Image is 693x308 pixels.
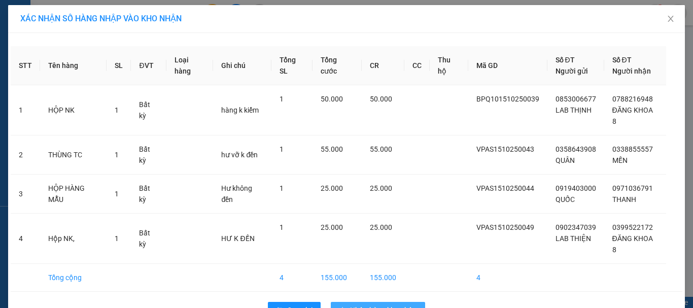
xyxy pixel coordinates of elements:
[612,156,628,164] span: MẾN
[556,145,596,153] span: 0358643908
[80,30,140,43] span: 01 Võ Văn Truyện, KP.1, Phường 2
[3,65,107,72] span: [PERSON_NAME]:
[40,85,107,135] td: HỘP NK
[612,56,632,64] span: Số ĐT
[40,264,107,292] td: Tổng cộng
[321,223,343,231] span: 25.000
[166,46,213,85] th: Loại hàng
[27,55,124,63] span: -----------------------------------------
[280,184,284,192] span: 1
[271,46,313,85] th: Tổng SL
[280,223,284,231] span: 1
[131,46,166,85] th: ĐVT
[313,264,362,292] td: 155.000
[107,46,131,85] th: SL
[321,145,343,153] span: 55.000
[556,95,596,103] span: 0853006677
[430,46,468,85] th: Thu hộ
[115,234,119,243] span: 1
[20,14,182,23] span: XÁC NHẬN SỐ HÀNG NHẬP VÀO KHO NHẬN
[556,56,575,64] span: Số ĐT
[556,195,575,203] span: QUỐC
[321,95,343,103] span: 50.000
[11,135,40,175] td: 2
[612,67,651,75] span: Người nhận
[51,64,107,72] span: VPBC1510250011
[362,264,404,292] td: 155.000
[476,184,534,192] span: VPAS1510250044
[4,6,49,51] img: logo
[321,184,343,192] span: 25.000
[80,45,124,51] span: Hotline: 19001152
[131,214,166,264] td: Bất kỳ
[656,5,685,33] button: Close
[221,151,258,159] span: hư vỡ k đền
[556,156,575,164] span: QUÂN
[612,234,653,254] span: ĐĂNG KHOA 8
[468,264,547,292] td: 4
[556,106,592,114] span: LAB THỊNH
[476,145,534,153] span: VPAS1510250043
[11,46,40,85] th: STT
[404,46,430,85] th: CC
[476,223,534,231] span: VPAS1510250049
[362,46,404,85] th: CR
[221,184,252,203] span: Hư không đền
[40,214,107,264] td: Hộp NK,
[370,223,392,231] span: 25.000
[612,106,653,125] span: ĐĂNG KHOA 8
[131,175,166,214] td: Bất kỳ
[612,223,653,231] span: 0399522172
[80,6,139,14] strong: ĐỒNG PHƯỚC
[115,190,119,198] span: 1
[131,85,166,135] td: Bất kỳ
[221,234,254,243] span: HƯ K ĐỀN
[667,15,675,23] span: close
[271,264,313,292] td: 4
[213,46,271,85] th: Ghi chú
[612,195,636,203] span: THANH
[612,145,653,153] span: 0338855557
[370,95,392,103] span: 50.000
[40,46,107,85] th: Tên hàng
[468,46,547,85] th: Mã GD
[370,184,392,192] span: 25.000
[280,95,284,103] span: 1
[131,135,166,175] td: Bất kỳ
[11,214,40,264] td: 4
[556,184,596,192] span: 0919403000
[22,74,62,80] span: 14:02:57 [DATE]
[612,95,653,103] span: 0788216948
[370,145,392,153] span: 55.000
[11,175,40,214] td: 3
[612,184,653,192] span: 0971036791
[40,135,107,175] td: THÙNG TC
[556,67,588,75] span: Người gửi
[115,106,119,114] span: 1
[3,74,62,80] span: In ngày:
[313,46,362,85] th: Tổng cước
[556,234,591,243] span: LAB THIỆN
[221,106,259,114] span: hàng k kiểm
[556,223,596,231] span: 0902347039
[11,85,40,135] td: 1
[40,175,107,214] td: HỘP HÀNG MẪU
[115,151,119,159] span: 1
[280,145,284,153] span: 1
[80,16,136,29] span: Bến xe [GEOGRAPHIC_DATA]
[476,95,539,103] span: BPQ101510250039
